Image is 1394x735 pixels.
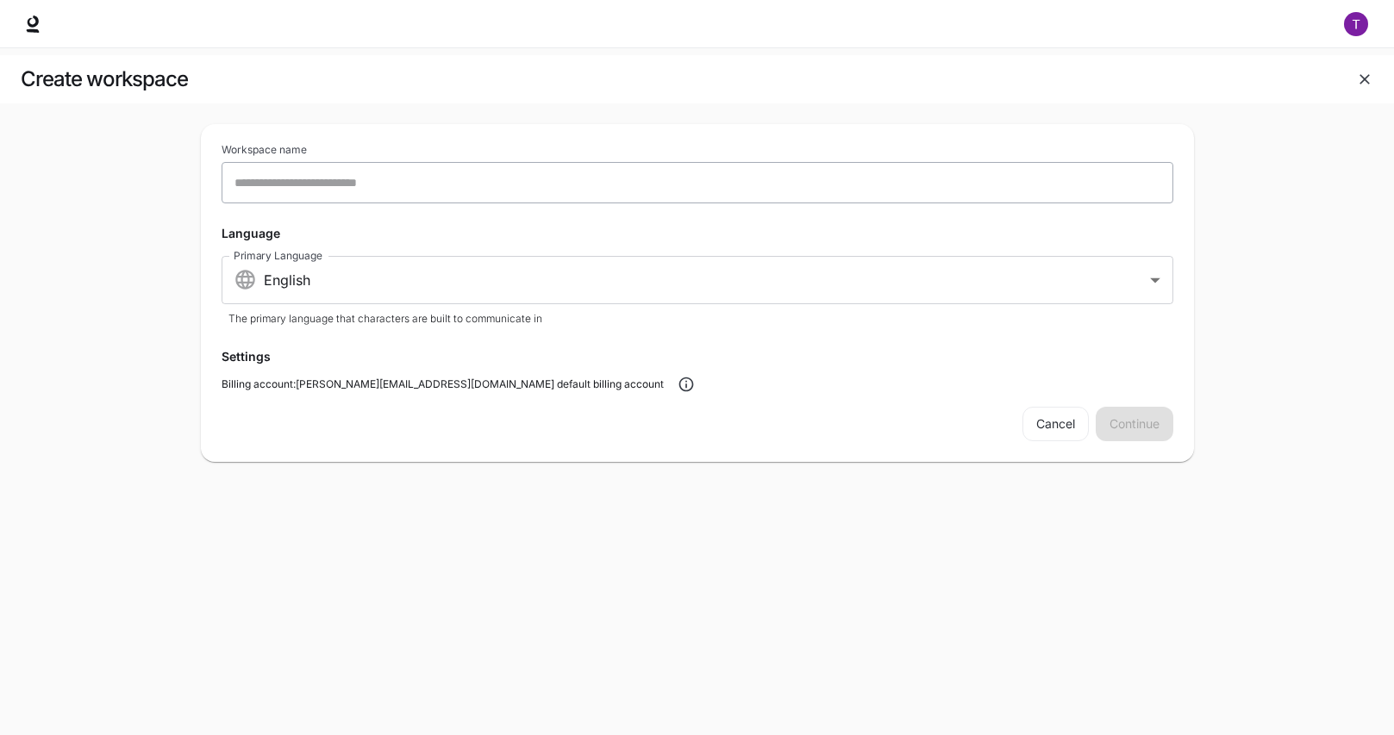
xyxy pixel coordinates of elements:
[222,145,307,155] p: Workspace name
[14,62,195,97] p: Create workspace
[222,224,280,242] p: Language
[228,311,1166,327] p: The primary language that characters are built to communicate in
[234,248,322,263] label: Primary Language
[222,254,1173,306] div: English
[222,376,664,393] span: Billing account: [PERSON_NAME][EMAIL_ADDRESS][DOMAIN_NAME] default billing account
[264,270,1146,290] p: English
[1344,12,1368,36] img: User avatar
[1022,407,1089,441] a: Cancel
[222,347,271,365] p: Settings
[1339,7,1373,41] button: User avatar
